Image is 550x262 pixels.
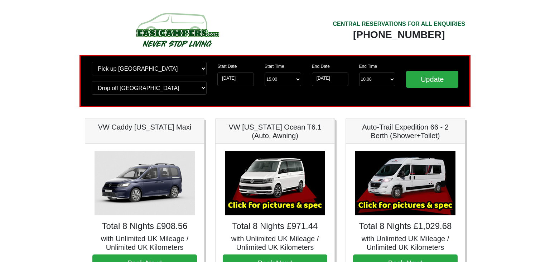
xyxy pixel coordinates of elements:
h5: Auto-Trail Expedition 66 - 2 Berth (Shower+Toilet) [353,123,458,140]
img: VW Caddy California Maxi [95,151,195,215]
h4: Total 8 Nights £971.44 [223,221,327,231]
h5: VW Caddy [US_STATE] Maxi [92,123,197,131]
h5: with Unlimited UK Mileage / Unlimited UK Kilometers [353,234,458,252]
input: Return Date [312,72,348,86]
div: [PHONE_NUMBER] [333,28,465,41]
h5: with Unlimited UK Mileage / Unlimited UK Kilometers [92,234,197,252]
img: Auto-Trail Expedition 66 - 2 Berth (Shower+Toilet) [355,151,455,215]
input: Start Date [217,72,254,86]
label: End Time [359,63,377,70]
div: CENTRAL RESERVATIONS FOR ALL ENQUIRIES [333,20,465,28]
img: VW California Ocean T6.1 (Auto, Awning) [225,151,325,215]
h4: Total 8 Nights £908.56 [92,221,197,231]
h5: with Unlimited UK Mileage / Unlimited UK Kilometers [223,234,327,252]
label: Start Date [217,63,237,70]
h5: VW [US_STATE] Ocean T6.1 (Auto, Awning) [223,123,327,140]
h4: Total 8 Nights £1,029.68 [353,221,458,231]
label: End Date [312,63,330,70]
img: campers-checkout-logo.png [109,10,245,50]
input: Update [406,71,458,88]
label: Start Time [265,63,284,70]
